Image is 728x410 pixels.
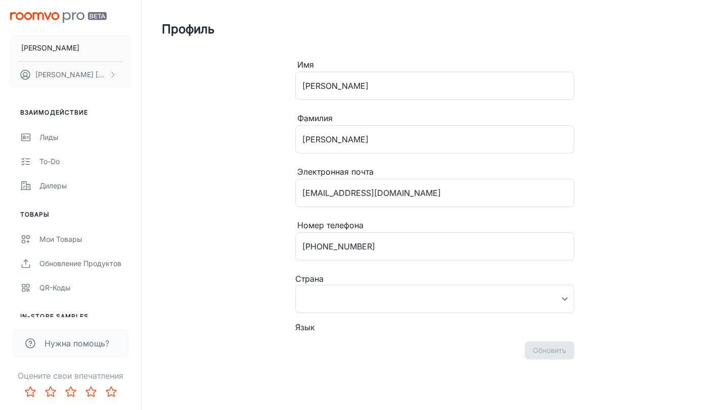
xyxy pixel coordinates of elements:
[39,180,131,191] div: Дилеры
[10,62,131,88] button: [PERSON_NAME] [PERSON_NAME]
[39,132,131,143] div: Лиды
[295,59,574,72] div: Имя
[21,42,79,54] p: [PERSON_NAME]
[101,382,121,402] button: Rate 5 star
[39,156,131,167] div: To-do
[40,382,61,402] button: Rate 2 star
[39,258,131,269] div: Обновление продуктов
[10,12,107,23] img: Roomvo PRO Beta
[295,219,574,232] div: Номер телефона
[162,20,214,38] h1: Профиль
[295,166,574,179] div: Электронная почта
[61,382,81,402] button: Rate 3 star
[44,337,109,349] span: Нужна помощь?
[295,273,574,285] div: Страна
[20,382,40,402] button: Rate 1 star
[39,282,131,293] div: QR-коды
[8,370,133,382] p: Оцените свои впечатления
[35,69,107,80] p: [PERSON_NAME] [PERSON_NAME]
[295,112,574,125] div: Фамилия
[295,321,574,333] div: Язык
[10,35,131,61] button: [PERSON_NAME]
[39,234,131,245] div: Мои товары
[81,382,101,402] button: Rate 4 star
